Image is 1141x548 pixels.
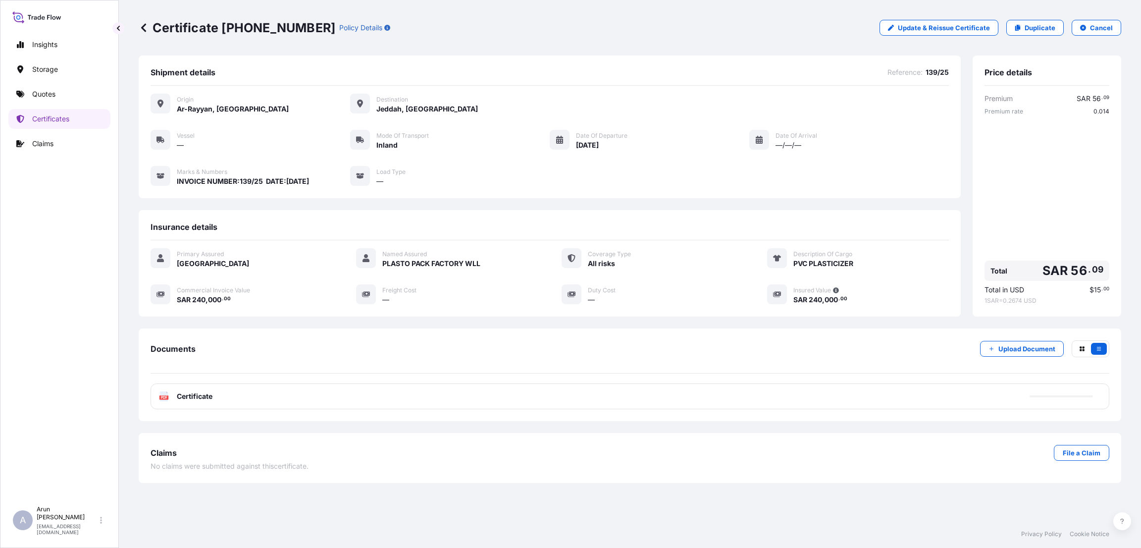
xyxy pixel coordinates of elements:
[32,139,53,149] p: Claims
[177,96,194,104] span: Origin
[37,523,98,535] p: [EMAIL_ADDRESS][DOMAIN_NAME]
[898,23,990,33] p: Update & Reissue Certificate
[139,20,335,36] p: Certificate [PHONE_NUMBER]
[588,250,631,258] span: Coverage Type
[376,140,398,150] span: Inland
[776,132,817,140] span: Date of Arrival
[998,344,1055,354] p: Upload Document
[376,96,408,104] span: Destination
[208,296,221,303] span: 000
[177,286,250,294] span: Commercial Invoice Value
[1093,108,1109,115] span: 0.014
[1090,23,1113,33] p: Cancel
[985,285,1024,295] span: Total in USD
[793,286,831,294] span: Insured Value
[840,297,847,301] span: 00
[1092,95,1101,102] span: 56
[32,40,57,50] p: Insights
[151,222,217,232] span: Insurance details
[151,344,196,354] span: Documents
[838,297,840,301] span: .
[1072,20,1121,36] button: Cancel
[793,296,807,303] span: SAR
[1054,445,1109,461] a: File a Claim
[192,296,206,303] span: 240
[222,297,223,301] span: .
[985,67,1032,77] span: Price details
[382,250,427,258] span: Named Assured
[8,84,110,104] a: Quotes
[980,341,1064,357] button: Upload Document
[8,59,110,79] a: Storage
[32,64,58,74] p: Storage
[1094,286,1101,293] span: 15
[177,168,227,176] span: Marks & Numbers
[793,259,853,269] span: PVC PLASTICIZER
[224,297,231,301] span: 00
[20,515,26,525] span: A
[1103,96,1109,100] span: 09
[985,108,1023,115] span: Premium rate
[8,35,110,55] a: Insights
[1101,287,1103,291] span: .
[1071,265,1087,277] span: 56
[177,132,195,140] span: Vessel
[880,20,998,36] a: Update & Reissue Certificate
[8,109,110,129] a: Certificates
[985,297,1109,305] span: 1 SAR = 0.2674 USD
[1025,23,1055,33] p: Duplicate
[776,140,801,150] span: —/—/—
[1042,265,1068,277] span: SAR
[206,296,208,303] span: ,
[825,296,838,303] span: 000
[37,505,98,521] p: Arun [PERSON_NAME]
[588,295,595,305] span: —
[8,134,110,154] a: Claims
[990,266,1007,276] span: Total
[576,132,627,140] span: Date of Departure
[1006,20,1064,36] a: Duplicate
[382,295,389,305] span: —
[177,296,191,303] span: SAR
[588,259,615,269] span: All risks
[1063,448,1100,458] p: File a Claim
[926,67,949,77] span: 139/25
[1077,95,1090,102] span: SAR
[177,140,184,150] span: —
[822,296,825,303] span: ,
[32,89,55,99] p: Quotes
[151,448,177,458] span: Claims
[376,176,383,186] span: —
[809,296,822,303] span: 240
[177,104,289,114] span: Ar-Rayyan, [GEOGRAPHIC_DATA]
[177,176,309,186] span: INVOICE NUMBER:139/25 DATE:[DATE]
[151,67,215,77] span: Shipment details
[161,396,167,399] text: PDF
[151,461,309,471] span: No claims were submitted against this certificate .
[576,140,599,150] span: [DATE]
[793,250,852,258] span: Description Of Cargo
[1101,96,1103,100] span: .
[1070,530,1109,538] a: Cookie Notice
[177,250,224,258] span: Primary Assured
[376,168,406,176] span: Load Type
[382,286,416,294] span: Freight Cost
[376,132,429,140] span: Mode of Transport
[1089,286,1094,293] span: $
[985,94,1013,104] span: Premium
[1088,267,1091,273] span: .
[382,259,480,269] span: PLASTO PACK FACTORY WLL
[32,114,69,124] p: Certificates
[1103,287,1109,291] span: 00
[1021,530,1062,538] a: Privacy Policy
[177,259,249,269] span: [GEOGRAPHIC_DATA]
[376,104,478,114] span: Jeddah, [GEOGRAPHIC_DATA]
[887,67,923,77] span: Reference :
[339,23,382,33] p: Policy Details
[1092,267,1103,273] span: 09
[588,286,616,294] span: Duty Cost
[177,391,212,401] span: Certificate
